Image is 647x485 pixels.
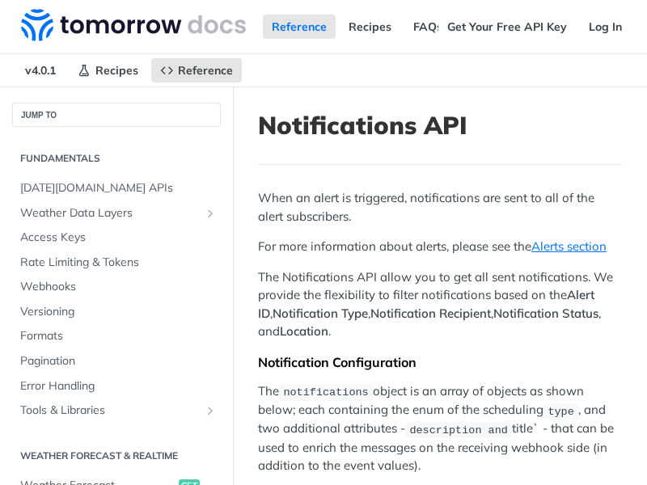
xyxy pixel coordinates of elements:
span: Reference [178,63,233,78]
strong: Notification Recipient [370,306,491,321]
span: Access Keys [20,230,217,246]
a: Get Your Free API Key [438,15,576,39]
button: Show subpages for Tools & Libraries [204,404,217,417]
span: Recipes [95,63,138,78]
strong: Alert ID [258,287,594,321]
a: Reference [151,58,242,82]
span: Formats [20,328,217,344]
h2: Weather Forecast & realtime [12,449,221,463]
span: [DATE][DOMAIN_NAME] APIs [20,180,217,196]
span: Tools & Libraries [20,403,200,419]
p: The object is an array of objects as shown below; each containing the enum of the scheduling , an... [258,382,622,475]
a: Error Handling [12,374,221,399]
a: Alerts section [531,238,607,254]
a: Tools & LibrariesShow subpages for Tools & Libraries [12,399,221,423]
span: v4.0.1 [16,58,65,82]
p: When an alert is triggered, notifications are sent to all of the alert subscribers. [258,189,622,226]
a: Log In [580,15,631,39]
a: FAQs [404,15,451,39]
p: For more information about alerts, please see the [258,238,622,256]
p: The Notifications API allow you to get all sent notifications. We provide the flexibility to filt... [258,268,622,341]
strong: Notification Type [273,306,368,321]
a: Reference [263,15,336,39]
a: Access Keys [12,226,221,250]
a: Webhooks [12,275,221,299]
a: Recipes [69,58,147,82]
span: Error Handling [20,378,217,394]
code: description and [405,422,512,438]
a: Recipes [340,15,400,39]
a: Formats [12,324,221,348]
span: Weather Data Layers [20,205,200,221]
div: Notification Configuration [258,354,622,370]
a: Versioning [12,300,221,324]
strong: Notification Status [493,306,598,321]
span: Pagination [20,353,217,369]
img: Tomorrow.io Weather API Docs [21,9,246,41]
a: Pagination [12,349,221,373]
strong: Location [280,323,328,339]
a: Rate Limiting & Tokens [12,251,221,275]
h2: Fundamentals [12,151,221,166]
button: JUMP TO [12,103,221,127]
code: notifications [279,384,373,400]
span: Webhooks [20,279,217,295]
a: [DATE][DOMAIN_NAME] APIs [12,176,221,200]
a: Weather Data LayersShow subpages for Weather Data Layers [12,201,221,226]
h1: Notifications API [258,111,622,140]
span: Versioning [20,304,217,320]
span: Rate Limiting & Tokens [20,255,217,271]
code: type [543,403,578,420]
button: Show subpages for Weather Data Layers [204,207,217,220]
